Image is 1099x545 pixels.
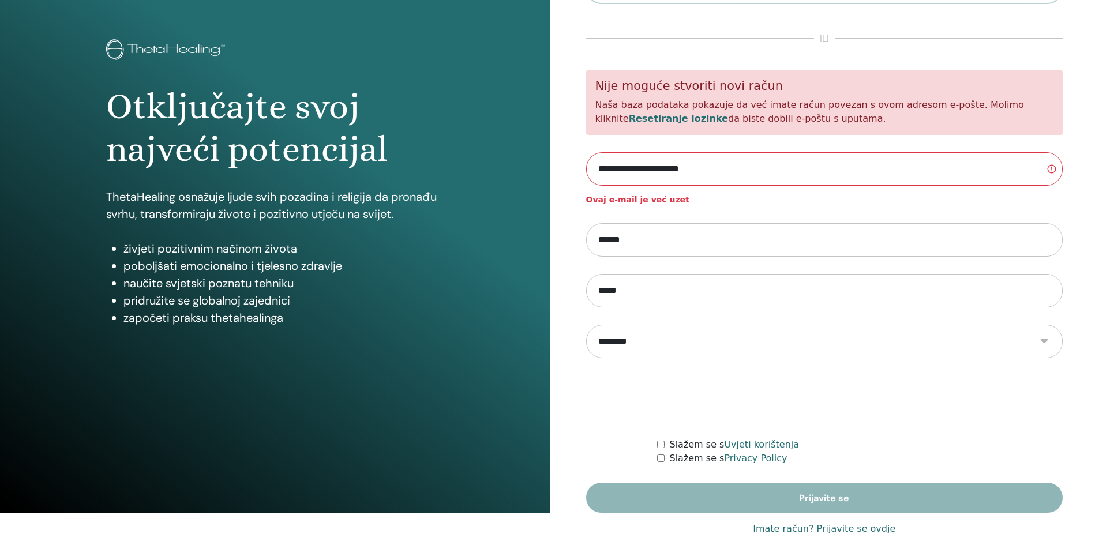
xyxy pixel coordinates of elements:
li: poboljšati emocionalno i tjelesno zdravlje [123,257,444,275]
div: Naša baza podataka pokazuje da već imate račun povezan s ovom adresom e-pošte. Molimo kliknite da... [586,70,1063,135]
li: pridružite se globalnoj zajednici [123,292,444,309]
label: Slažem se s [669,452,787,465]
strong: Ovaj e-mail je već uzet [586,195,689,204]
p: ThetaHealing osnažuje ljude svih pozadina i religija da pronađu svrhu, transformiraju živote i po... [106,188,444,223]
h5: Nije moguće stvoriti novi račun [595,79,1054,93]
h1: Otključajte svoj najveći potencijal [106,85,444,171]
a: Imate račun? Prijavite se ovdje [753,522,895,536]
li: naučite svjetski poznatu tehniku [123,275,444,292]
li: započeti praksu thetahealinga [123,309,444,326]
a: Uvjeti korištenja [724,439,799,450]
a: Privacy Policy [724,453,787,464]
span: ili [814,32,835,46]
label: Slažem se s [669,438,799,452]
li: živjeti pozitivnim načinom života [123,240,444,257]
a: Resetiranje lozinke [629,113,728,124]
iframe: reCAPTCHA [737,375,912,420]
